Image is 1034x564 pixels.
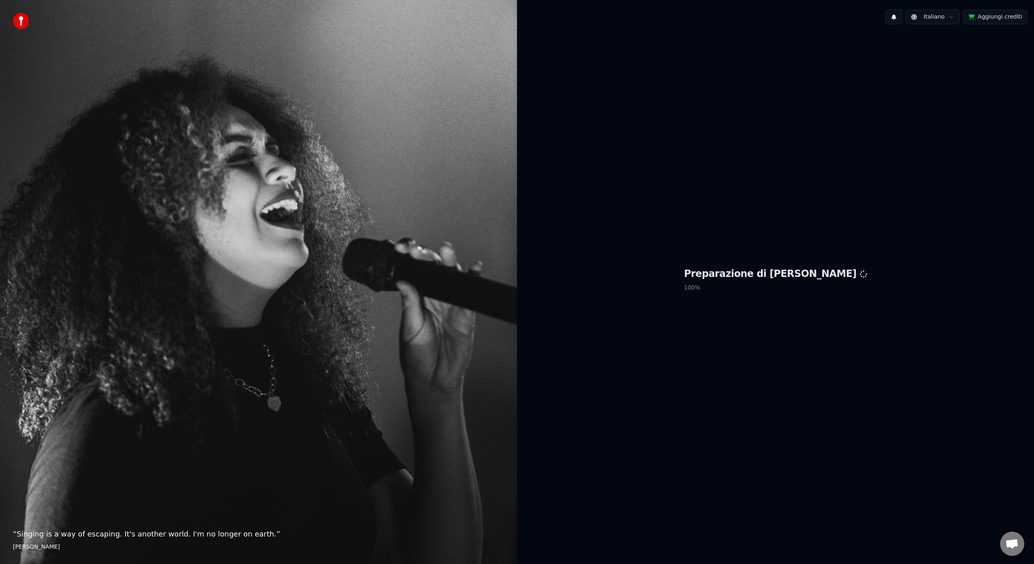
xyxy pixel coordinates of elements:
div: Aprire la chat [1000,532,1024,556]
img: youka [13,13,29,29]
p: “ Singing is a way of escaping. It's another world. I'm no longer on earth. ” [13,528,504,540]
footer: [PERSON_NAME] [13,543,504,551]
p: 100 % [684,281,867,295]
h1: Preparazione di [PERSON_NAME] [684,268,867,281]
button: Aggiungi crediti [963,10,1028,24]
